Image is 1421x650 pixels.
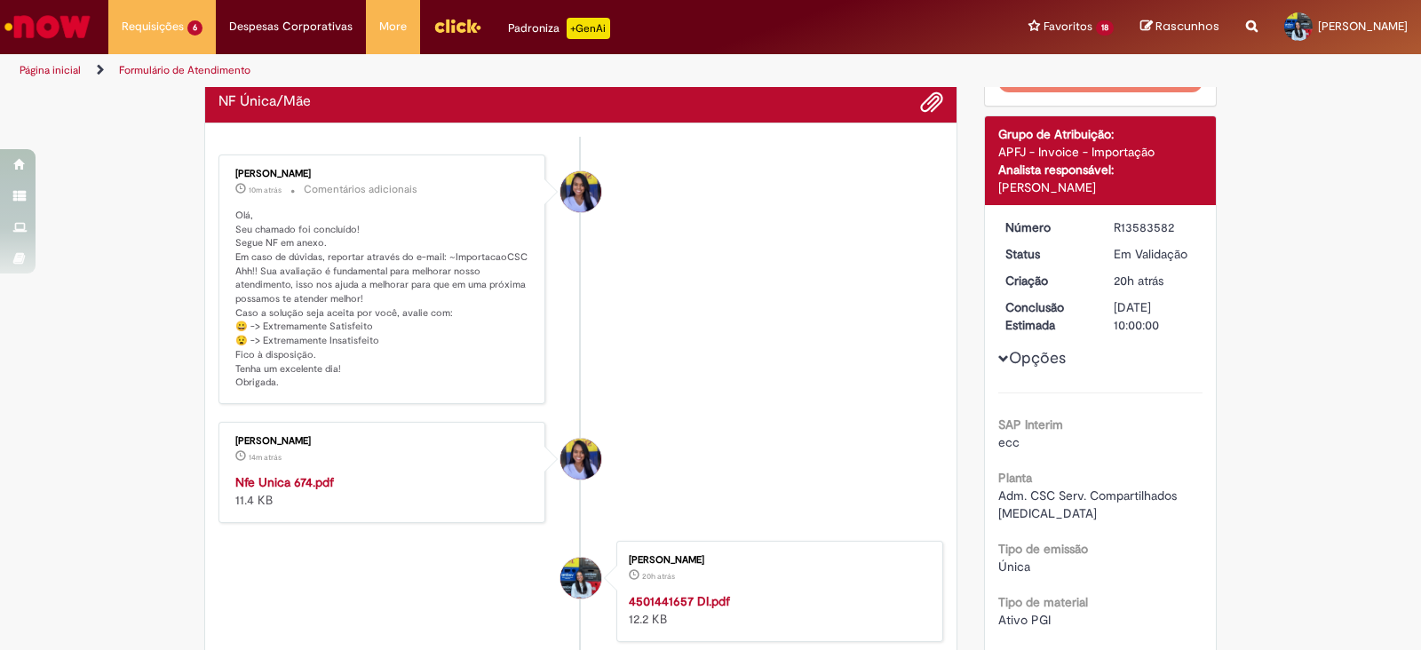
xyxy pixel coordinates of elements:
div: undefined Online [560,439,601,480]
div: Em Validação [1114,245,1196,263]
time: 30/09/2025 18:54:56 [642,571,675,582]
b: Tipo de material [998,594,1088,610]
span: 20h atrás [642,571,675,582]
span: Rascunhos [1155,18,1219,35]
span: Adm. CSC Serv. Compartilhados [MEDICAL_DATA] [998,487,1180,521]
button: Adicionar anexos [920,91,943,114]
div: [DATE] 10:00:00 [1114,298,1196,334]
div: Grupo de Atribuição: [998,125,1203,143]
dt: Status [992,245,1101,263]
span: Despesas Corporativas [229,18,353,36]
span: ecc [998,434,1020,450]
div: [PERSON_NAME] [235,169,531,179]
small: Comentários adicionais [304,182,417,197]
ul: Trilhas de página [13,54,934,87]
a: 4501441657 DI.pdf [629,593,730,609]
div: APFJ - Invoice - Importação [998,143,1203,161]
span: Favoritos [1044,18,1092,36]
time: 01/10/2025 14:50:00 [249,452,282,463]
div: 30/09/2025 18:55:18 [1114,272,1196,289]
dt: Número [992,218,1101,236]
a: Formulário de Atendimento [119,63,250,77]
span: More [379,18,407,36]
h2: NF Única/Mãe Histórico de tíquete [218,94,311,110]
div: Padroniza [508,18,610,39]
div: 11.4 KB [235,473,531,509]
a: Rascunhos [1140,19,1219,36]
div: Analista responsável: [998,161,1203,178]
span: 18 [1096,20,1114,36]
a: Página inicial [20,63,81,77]
time: 01/10/2025 14:53:48 [249,185,282,195]
dt: Criação [992,272,1101,289]
img: click_logo_yellow_360x200.png [433,12,481,39]
span: 20h atrás [1114,273,1163,289]
span: Requisições [122,18,184,36]
span: Única [998,559,1030,575]
b: Tipo de emissão [998,541,1088,557]
div: R13583582 [1114,218,1196,236]
span: 14m atrás [249,452,282,463]
div: [PERSON_NAME] [235,436,531,447]
dt: Conclusão Estimada [992,298,1101,334]
b: Planta [998,470,1032,486]
span: [PERSON_NAME] [1318,19,1408,34]
p: +GenAi [567,18,610,39]
div: [PERSON_NAME] [629,555,925,566]
div: undefined Online [560,171,601,212]
p: Olá, Seu chamado foi concluído! Segue NF em anexo. Em caso de dúvidas, reportar através do e-mail... [235,209,531,390]
b: SAP Interim [998,416,1063,432]
span: Ativo PGI [998,612,1051,628]
img: ServiceNow [2,9,93,44]
a: Nfe Unica 674.pdf [235,474,334,490]
div: 12.2 KB [629,592,925,628]
span: 6 [187,20,202,36]
div: [PERSON_NAME] [998,178,1203,196]
span: 10m atrás [249,185,282,195]
div: Flavia Lopes Da Costa [560,558,601,598]
time: 30/09/2025 18:55:18 [1114,273,1163,289]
